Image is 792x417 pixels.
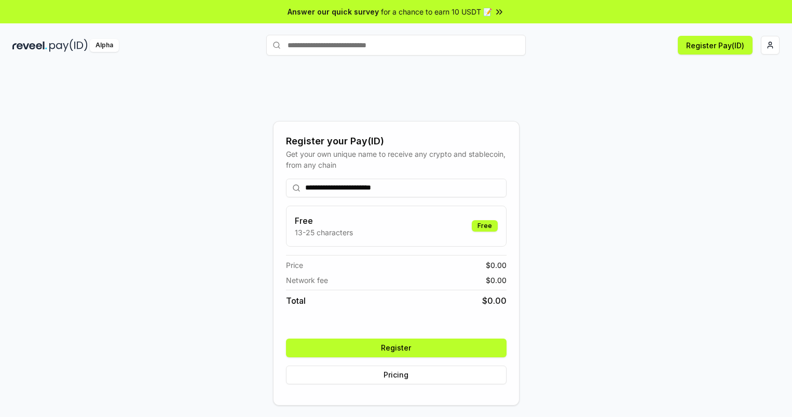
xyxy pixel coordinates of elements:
[286,260,303,271] span: Price
[286,339,507,357] button: Register
[286,275,328,286] span: Network fee
[286,149,507,170] div: Get your own unique name to receive any crypto and stablecoin, from any chain
[678,36,753,55] button: Register Pay(ID)
[286,366,507,384] button: Pricing
[286,294,306,307] span: Total
[472,220,498,232] div: Free
[12,39,47,52] img: reveel_dark
[286,134,507,149] div: Register your Pay(ID)
[90,39,119,52] div: Alpha
[49,39,88,52] img: pay_id
[486,260,507,271] span: $ 0.00
[381,6,492,17] span: for a chance to earn 10 USDT 📝
[295,227,353,238] p: 13-25 characters
[295,214,353,227] h3: Free
[486,275,507,286] span: $ 0.00
[288,6,379,17] span: Answer our quick survey
[482,294,507,307] span: $ 0.00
